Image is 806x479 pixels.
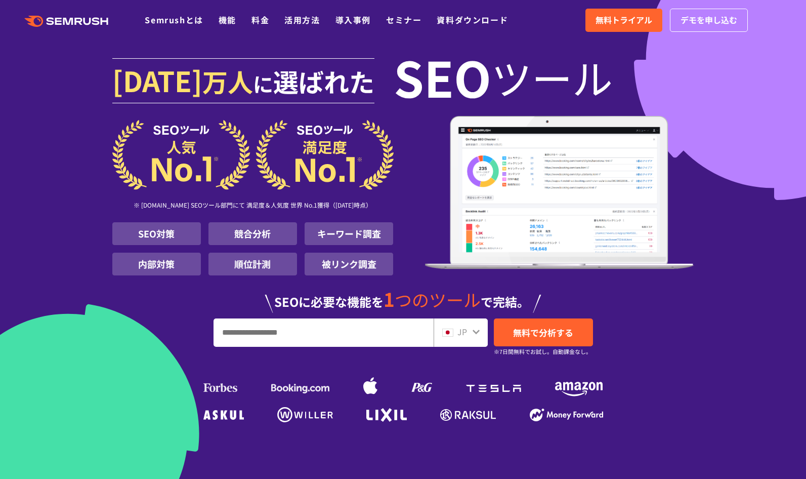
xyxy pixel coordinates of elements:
span: 選ばれた [273,63,374,99]
li: SEO対策 [112,222,201,245]
li: 内部対策 [112,253,201,275]
span: 無料トライアル [596,14,652,27]
span: 無料で分析する [513,326,573,339]
input: URL、キーワードを入力してください [214,319,433,346]
a: 資料ダウンロード [437,14,508,26]
li: 順位計測 [208,253,297,275]
a: 機能 [219,14,236,26]
div: ※ [DOMAIN_NAME] SEOツール部門にて 満足度＆人気度 世界 No.1獲得（[DATE]時点） [112,190,394,222]
a: 導入事例 [335,14,371,26]
span: ツール [491,57,613,97]
span: デモを申し込む [681,14,737,27]
div: SEOに必要な機能を [112,280,694,313]
span: 万人 [202,63,253,99]
a: セミナー [386,14,421,26]
span: 1 [384,285,395,312]
a: デモを申し込む [670,9,748,32]
a: Semrushとは [145,14,203,26]
a: 活用方法 [284,14,320,26]
li: 競合分析 [208,222,297,245]
a: 無料トライアル [585,9,662,32]
span: に [253,69,273,98]
span: で完結。 [481,293,529,310]
li: 被リンク調査 [305,253,393,275]
small: ※7日間無料でお試し。自動課金なし。 [494,347,591,356]
li: キーワード調査 [305,222,393,245]
a: 無料で分析する [494,318,593,346]
span: つのツール [395,287,481,312]
a: 料金 [251,14,269,26]
span: JP [457,326,467,338]
span: SEO [394,57,491,97]
span: [DATE] [112,60,202,100]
